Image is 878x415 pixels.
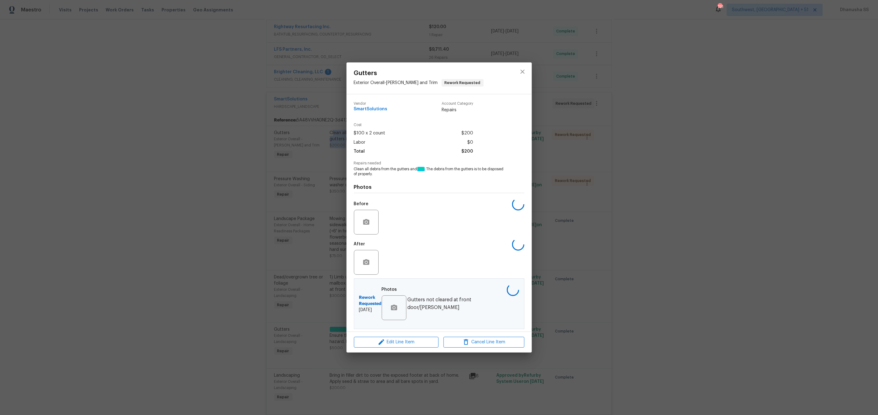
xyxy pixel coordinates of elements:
[461,147,473,156] span: $200
[354,161,524,165] span: Repairs needed
[354,184,524,190] h4: Photos
[515,64,530,79] button: close
[356,338,437,346] span: Edit Line Item
[443,337,524,348] button: Cancel Line Item
[359,294,382,307] b: Rework Requested
[354,242,365,246] h5: After
[359,307,382,313] span: [DATE]
[354,138,366,147] span: Labor
[354,70,484,77] span: Gutters
[408,296,487,311] h6: Gutters not cleared at front door/[PERSON_NAME]
[354,167,507,177] span: Clean all debris from the gutters and . The debris from the gutters is to be disposed of properly.
[354,337,439,348] button: Edit Line Item
[467,138,473,147] span: $0
[354,147,365,156] span: Total
[417,167,425,171] em: roof
[442,80,483,86] span: Rework Requested
[442,107,473,113] span: Repairs
[354,81,438,85] span: Exterior Overall - [PERSON_NAME] and Trim
[354,107,388,112] span: SmartSolutions
[718,4,722,10] div: 731
[354,202,369,206] h5: Before
[354,102,388,106] span: Vendor
[461,129,473,138] span: $200
[382,287,397,292] h5: Photos
[354,123,473,127] span: Cost
[354,129,385,138] span: $100 x 2 count
[442,102,473,106] span: Account Category
[445,338,523,346] span: Cancel Line Item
